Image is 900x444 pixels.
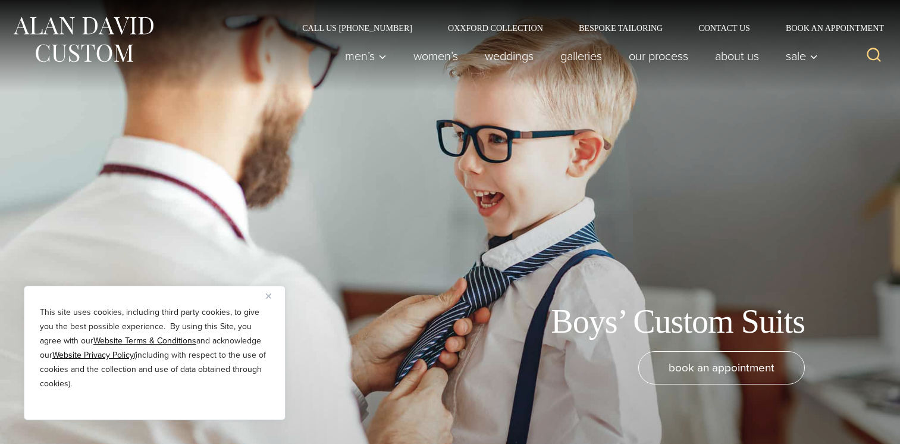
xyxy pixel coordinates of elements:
[561,24,681,32] a: Bespoke Tailoring
[266,289,280,303] button: Close
[472,44,547,68] a: weddings
[284,24,888,32] nav: Secondary Navigation
[860,42,888,70] button: View Search Form
[681,24,768,32] a: Contact Us
[638,351,805,384] a: book an appointment
[332,44,824,68] nav: Primary Navigation
[430,24,561,32] a: Oxxford Collection
[266,293,271,299] img: Close
[768,24,888,32] a: Book an Appointment
[547,44,616,68] a: Galleries
[12,13,155,66] img: Alan David Custom
[616,44,702,68] a: Our Process
[551,302,805,342] h1: Boys’ Custom Suits
[702,44,773,68] a: About Us
[786,50,818,62] span: Sale
[93,334,196,347] a: Website Terms & Conditions
[52,349,134,361] a: Website Privacy Policy
[40,305,269,391] p: This site uses cookies, including third party cookies, to give you the best possible experience. ...
[400,44,472,68] a: Women’s
[345,50,387,62] span: Men’s
[669,359,774,376] span: book an appointment
[284,24,430,32] a: Call Us [PHONE_NUMBER]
